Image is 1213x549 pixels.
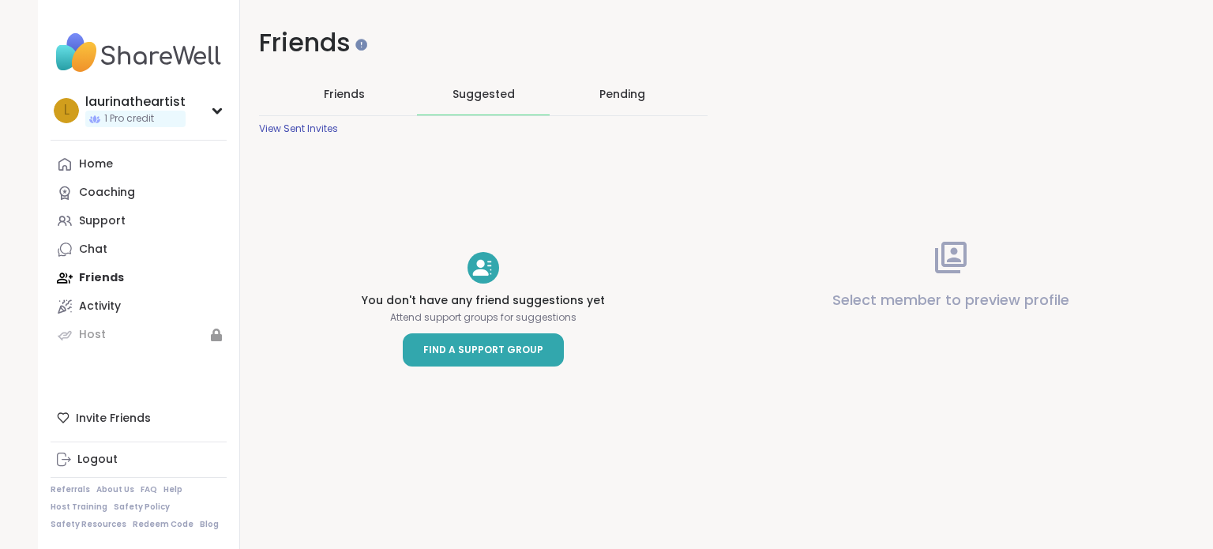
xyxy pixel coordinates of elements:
[79,185,135,201] div: Coaching
[51,179,227,207] a: Coaching
[114,502,170,513] a: Safety Policy
[96,484,134,495] a: About Us
[163,484,182,495] a: Help
[51,207,227,235] a: Support
[403,333,564,367] a: Find a Support Group
[79,327,106,343] div: Host
[104,112,154,126] span: 1 Pro credit
[453,86,515,102] span: Suggested
[51,404,227,432] div: Invite Friends
[77,452,118,468] div: Logout
[85,93,186,111] div: laurinatheartist
[51,519,126,530] a: Safety Resources
[64,100,69,121] span: l
[51,150,227,179] a: Home
[51,321,227,349] a: Host
[79,242,107,258] div: Chat
[51,502,107,513] a: Host Training
[259,122,338,135] div: View Sent Invites
[51,235,227,264] a: Chat
[599,86,645,102] div: Pending
[355,39,367,51] iframe: Spotlight
[79,156,113,172] div: Home
[200,519,219,530] a: Blog
[141,484,157,495] a: FAQ
[362,311,605,324] p: Attend support groups for suggestions
[51,25,227,81] img: ShareWell Nav Logo
[423,342,543,358] span: Find a Support Group
[51,292,227,321] a: Activity
[259,25,708,61] h1: Friends
[324,86,365,102] span: Friends
[362,293,605,309] h4: You don't have any friend suggestions yet
[79,299,121,314] div: Activity
[832,289,1069,311] p: Select member to preview profile
[51,484,90,495] a: Referrals
[133,519,193,530] a: Redeem Code
[51,446,227,474] a: Logout
[79,213,126,229] div: Support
